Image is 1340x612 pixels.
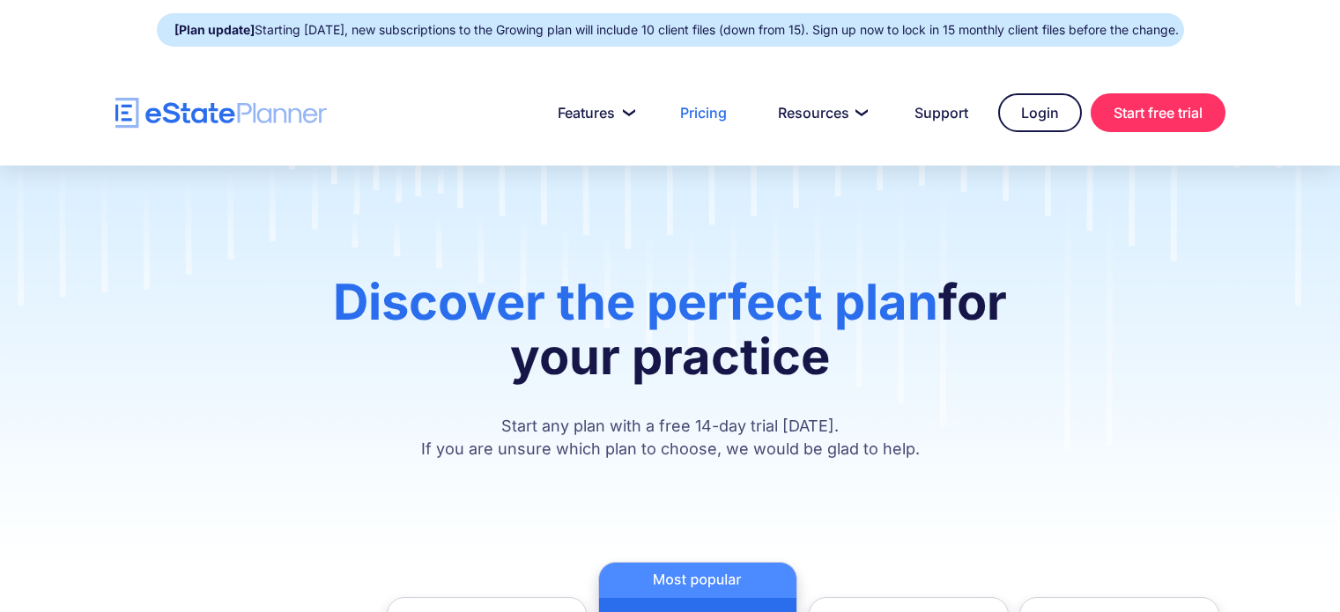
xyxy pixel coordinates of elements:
[998,93,1082,132] a: Login
[174,22,255,37] strong: [Plan update]
[115,98,327,129] a: home
[294,415,1046,461] p: Start any plan with a free 14-day trial [DATE]. If you are unsure which plan to choose, we would ...
[659,95,748,130] a: Pricing
[294,275,1046,402] h1: for your practice
[893,95,989,130] a: Support
[333,272,938,332] span: Discover the perfect plan
[757,95,885,130] a: Resources
[1091,93,1225,132] a: Start free trial
[174,18,1179,42] div: Starting [DATE], new subscriptions to the Growing plan will include 10 client files (down from 15...
[537,95,650,130] a: Features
